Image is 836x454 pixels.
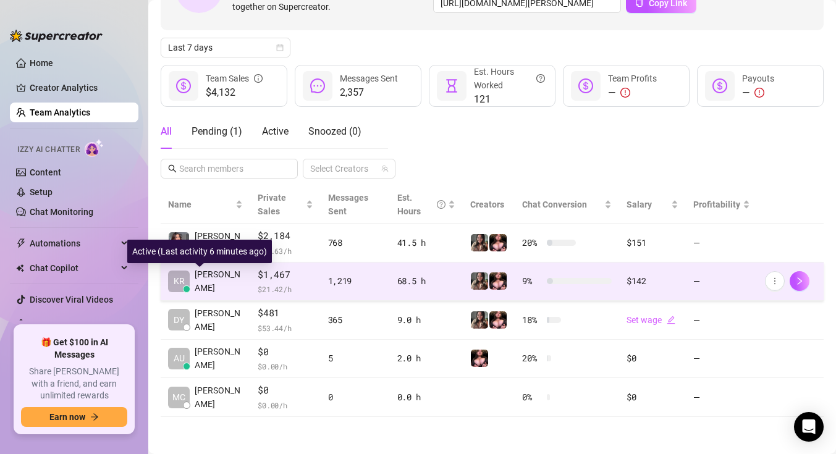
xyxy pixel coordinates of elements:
span: 0 % [522,390,542,404]
div: 5 [328,351,382,365]
a: Settings [30,319,62,329]
span: [PERSON_NAME] [195,306,243,334]
span: Messages Sent [340,74,398,83]
a: Content [30,167,61,177]
span: Team Profits [608,74,657,83]
div: 1,219 [328,274,382,288]
span: $ 0.00 /h [258,399,313,411]
span: $ 52.63 /h [258,245,313,257]
div: Active (Last activity 6 minutes ago) [127,240,272,263]
span: Snoozed ( 0 ) [308,125,361,137]
span: DY [174,313,184,327]
span: [PERSON_NAME] [195,384,243,411]
img: Ryann [489,272,507,290]
a: Home [30,58,53,68]
span: Chat Conversion [522,200,587,209]
a: Creator Analytics [30,78,129,98]
span: 18 % [522,313,542,327]
div: 768 [328,236,382,250]
span: Active [262,125,289,137]
span: [PERSON_NAME] [195,267,243,295]
div: $0 [627,390,678,404]
span: $0 [258,345,313,359]
div: 41.5 h [397,236,456,250]
td: — [686,224,758,263]
span: $ 0.00 /h [258,360,313,372]
img: Ryann [471,234,488,251]
span: Chat Copilot [30,258,117,278]
span: 🎁 Get $100 in AI Messages [21,337,127,361]
span: Profitability [693,200,740,209]
div: $142 [627,274,678,288]
span: question-circle [536,65,545,92]
span: info-circle [254,72,263,85]
span: message [310,78,325,93]
span: $ 21.42 /h [258,283,313,295]
img: Ryann [489,234,507,251]
img: Ryann [471,311,488,329]
span: Salary [627,200,652,209]
span: Last 7 days [168,38,283,57]
span: edit [667,316,675,324]
button: Earn nowarrow-right [21,407,127,427]
span: 20 % [522,351,542,365]
span: MC [172,390,185,404]
span: $ 53.44 /h [258,322,313,334]
div: $0 [627,351,678,365]
img: AI Chatter [85,139,104,157]
a: Team Analytics [30,107,90,117]
span: Share [PERSON_NAME] with a friend, and earn unlimited rewards [21,366,127,402]
span: $2,184 [258,229,313,243]
a: Discover Viral Videos [30,295,113,305]
div: Team Sales [206,72,263,85]
img: logo-BBDzfeDw.svg [10,30,103,42]
img: Chat Copilot [16,264,24,272]
span: team [381,165,389,172]
td: — [686,340,758,379]
div: Est. Hours [397,191,446,218]
a: Set wageedit [627,315,675,325]
span: question-circle [437,191,445,218]
img: Ryann [471,272,488,290]
span: dollar-circle [578,78,593,93]
span: $1,467 [258,267,313,282]
div: — [742,85,774,100]
div: — [608,85,657,100]
a: Setup [30,187,53,197]
span: Name [168,198,233,211]
span: AU [174,351,185,365]
span: right [795,277,804,285]
div: 0 [328,390,382,404]
div: Pending ( 1 ) [192,124,242,139]
span: Private Sales [258,193,286,216]
span: Payouts [742,74,774,83]
span: arrow-right [90,413,99,421]
span: search [168,164,177,173]
img: Ryann [489,311,507,329]
span: dollar-circle [712,78,727,93]
span: [PERSON_NAME] [195,345,243,372]
input: Search members [179,162,281,175]
span: exclamation-circle [620,88,630,98]
span: Automations [30,233,117,253]
span: 121 [474,92,545,107]
span: Izzy AI Chatter [17,144,80,156]
span: 2,357 [340,85,398,100]
div: All [161,124,172,139]
span: Earn now [49,412,85,422]
div: Open Intercom Messenger [794,412,824,442]
span: $481 [258,306,313,321]
span: more [771,277,779,285]
span: hourglass [444,78,459,93]
span: calendar [276,44,284,51]
div: 2.0 h [397,351,456,365]
td: — [686,301,758,340]
span: KR [174,274,185,288]
div: $151 [627,236,678,250]
a: Chat Monitoring [30,207,93,217]
div: 68.5 h [397,274,456,288]
span: exclamation-circle [754,88,764,98]
div: 0.0 h [397,390,456,404]
th: Name [161,186,250,224]
th: Creators [463,186,515,224]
